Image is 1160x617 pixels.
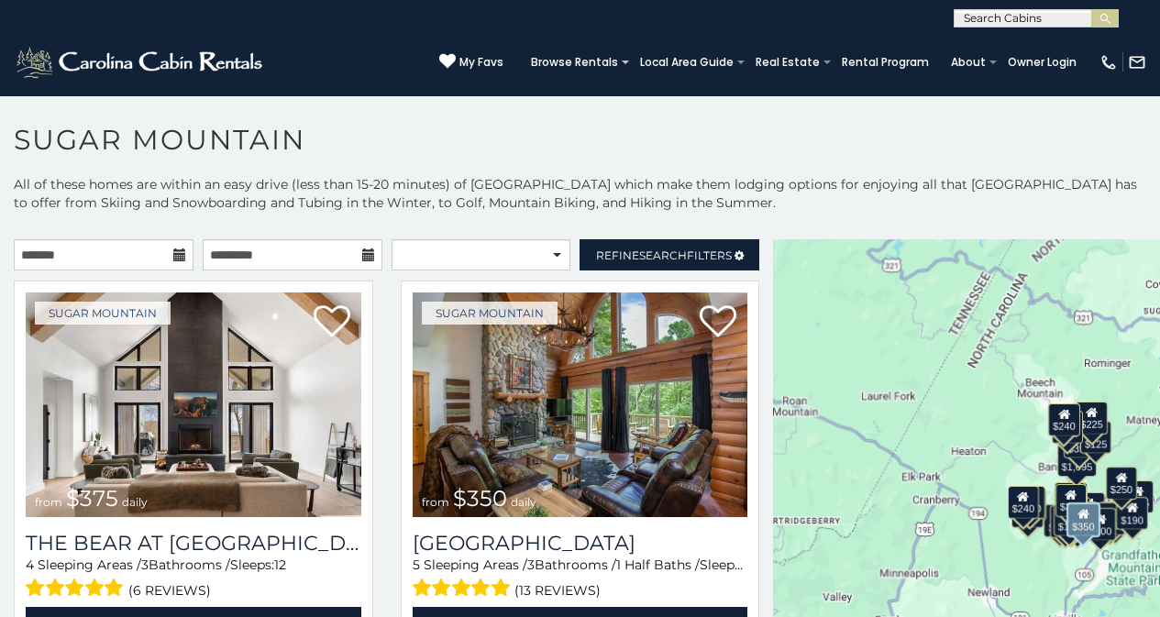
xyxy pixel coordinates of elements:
div: $240 [1008,486,1039,519]
a: Local Area Guide [631,50,743,75]
span: Search [639,248,687,262]
a: RefineSearchFilters [580,239,759,270]
span: 4 [26,556,34,573]
a: Owner Login [999,50,1086,75]
a: Grouse Moor Lodge from $350 daily [413,292,748,517]
span: 1 Half Baths / [616,556,700,573]
span: My Favs [459,54,503,71]
span: 5 [413,556,420,573]
div: $175 [1054,503,1085,536]
div: $350 [1066,502,1099,537]
div: $225 [1076,402,1107,435]
span: (13 reviews) [514,578,601,602]
span: daily [122,495,148,509]
div: $250 [1106,467,1137,500]
div: $195 [1094,502,1125,535]
a: Rental Program [833,50,938,75]
span: $375 [66,485,118,512]
div: $190 [1055,482,1086,515]
div: $190 [1116,497,1147,530]
a: Add to favorites [700,303,736,342]
h3: The Bear At Sugar Mountain [26,531,361,556]
a: Real Estate [746,50,829,75]
span: from [422,495,449,509]
div: $200 [1074,492,1105,525]
a: The Bear At Sugar Mountain from $375 daily [26,292,361,517]
div: $240 [1048,403,1079,436]
span: 3 [527,556,535,573]
img: White-1-2.png [14,44,268,81]
a: My Favs [439,53,503,72]
span: Refine Filters [596,248,732,262]
div: Sleeping Areas / Bathrooms / Sleeps: [26,556,361,602]
h3: Grouse Moor Lodge [413,531,748,556]
img: mail-regular-white.png [1128,53,1146,72]
div: $500 [1085,508,1116,541]
img: Grouse Moor Lodge [413,292,748,517]
span: $350 [453,485,507,512]
div: $1,095 [1057,444,1098,477]
a: The Bear At [GEOGRAPHIC_DATA] [26,531,361,556]
a: Browse Rentals [522,50,627,75]
div: $155 [1050,505,1081,538]
a: About [942,50,995,75]
a: Sugar Mountain [35,302,171,325]
a: [GEOGRAPHIC_DATA] [413,531,748,556]
span: 3 [141,556,149,573]
div: $300 [1055,484,1087,517]
span: from [35,495,62,509]
div: $155 [1122,480,1154,513]
span: 12 [744,556,756,573]
img: phone-regular-white.png [1099,53,1118,72]
a: Sugar Mountain [422,302,558,325]
span: daily [511,495,536,509]
div: $125 [1080,421,1111,454]
div: Sleeping Areas / Bathrooms / Sleeps: [413,556,748,602]
img: The Bear At Sugar Mountain [26,292,361,517]
a: Add to favorites [314,303,350,342]
span: (6 reviews) [128,578,211,602]
span: 12 [274,556,286,573]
